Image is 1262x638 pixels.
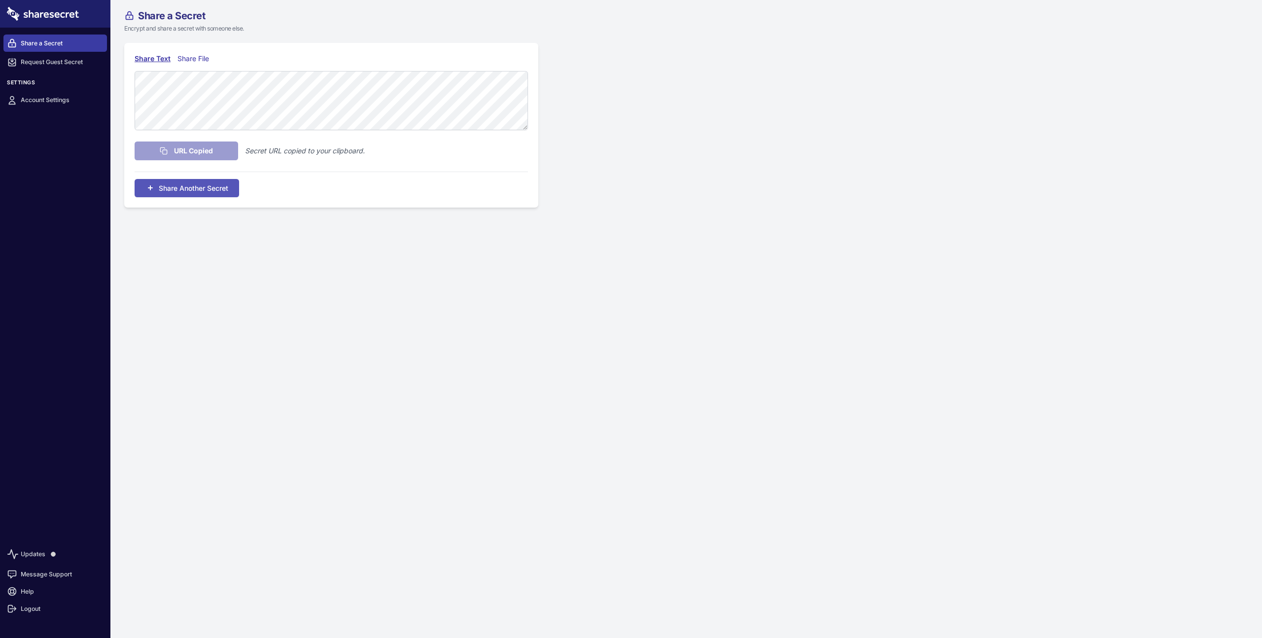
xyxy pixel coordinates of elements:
h3: Settings [3,79,107,90]
p: Encrypt and share a secret with someone else. [124,24,594,33]
span: Share Another Secret [159,183,228,193]
a: Share a Secret [3,35,107,52]
span: Share a Secret [138,11,205,21]
a: Updates [3,543,107,566]
p: Secret URL copied to your clipboard. [245,145,365,156]
div: Share Text [135,53,171,64]
a: Account Settings [3,92,107,109]
span: URL Copied [174,145,213,156]
button: Share Another Secret [135,179,239,197]
a: Help [3,583,107,600]
a: Message Support [3,566,107,583]
button: URL Copied [135,142,238,160]
a: Logout [3,600,107,617]
div: Share File [177,53,213,64]
a: Request Guest Secret [3,54,107,71]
